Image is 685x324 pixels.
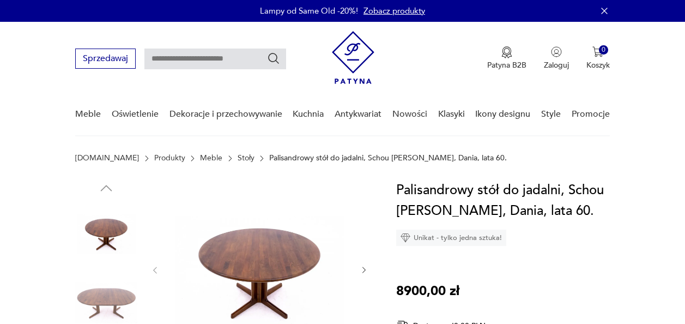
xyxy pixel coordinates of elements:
[396,281,459,302] p: 8900,00 zł
[75,56,136,63] a: Sprzedawaj
[260,5,358,16] p: Lampy od Same Old -20%!
[401,233,410,243] img: Ikona diamentu
[572,93,610,135] a: Promocje
[75,154,139,163] a: [DOMAIN_NAME]
[200,154,222,163] a: Meble
[501,46,512,58] img: Ikona medalu
[75,93,101,135] a: Meble
[475,93,530,135] a: Ikony designu
[541,93,561,135] a: Style
[599,45,608,55] div: 0
[544,46,569,70] button: Zaloguj
[112,93,159,135] a: Oświetlenie
[269,154,507,163] p: Palisandrowy stół do jadalni, Schou [PERSON_NAME], Dania, lata 60.
[335,93,381,135] a: Antykwariat
[75,202,137,264] img: Zdjęcie produktu Palisandrowy stół do jadalni, Schou Andersen, Dania, lata 60.
[438,93,465,135] a: Klasyki
[396,180,610,221] h1: Palisandrowy stół do jadalni, Schou [PERSON_NAME], Dania, lata 60.
[586,60,610,70] p: Koszyk
[154,154,185,163] a: Produkty
[332,31,374,84] img: Patyna - sklep z meblami i dekoracjami vintage
[267,52,280,65] button: Szukaj
[586,46,610,70] button: 0Koszyk
[592,46,603,57] img: Ikona koszyka
[238,154,254,163] a: Stoły
[551,46,562,57] img: Ikonka użytkownika
[392,93,427,135] a: Nowości
[396,230,506,246] div: Unikat - tylko jedna sztuka!
[487,46,526,70] button: Patyna B2B
[487,46,526,70] a: Ikona medaluPatyna B2B
[363,5,425,16] a: Zobacz produkty
[169,93,282,135] a: Dekoracje i przechowywanie
[487,60,526,70] p: Patyna B2B
[293,93,324,135] a: Kuchnia
[75,49,136,69] button: Sprzedawaj
[544,60,569,70] p: Zaloguj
